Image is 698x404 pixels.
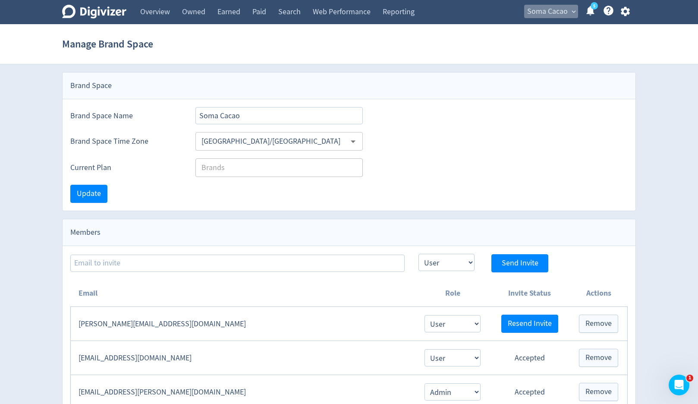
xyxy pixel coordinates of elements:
th: Actions [570,280,627,307]
span: Remove [585,388,612,396]
text: 5 [593,3,595,9]
div: Brand Space [63,73,635,99]
span: Soma Cacao [527,5,568,19]
span: Update [77,190,101,198]
button: Remove [579,383,618,401]
td: Accepted [489,341,570,375]
th: Role [416,280,489,307]
button: Open [346,135,360,148]
span: Remove [585,354,612,362]
div: Members [63,219,635,246]
button: Remove [579,349,618,367]
label: Brand Space Time Zone [70,136,182,147]
button: Resend Invite [501,315,558,333]
input: Select Timezone [198,135,346,148]
label: Current Plan [70,162,182,173]
td: [PERSON_NAME][EMAIL_ADDRESS][DOMAIN_NAME] [71,307,416,341]
span: Send Invite [502,259,538,267]
button: Soma Cacao [524,5,578,19]
span: Resend Invite [508,320,552,328]
td: [EMAIL_ADDRESS][DOMAIN_NAME] [71,341,416,375]
h1: Manage Brand Space [62,30,153,58]
button: Update [70,185,107,203]
button: Remove [579,315,618,333]
th: Email [71,280,416,307]
span: Remove [585,320,612,328]
span: expand_more [570,8,578,16]
label: Brand Space Name [70,110,182,121]
button: Send Invite [491,254,548,272]
input: Brand Space [195,107,363,124]
a: 5 [591,2,598,9]
input: Email to invite [70,255,405,272]
iframe: Intercom live chat [669,375,689,395]
span: 1 [686,375,693,382]
th: Invite Status [489,280,570,307]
